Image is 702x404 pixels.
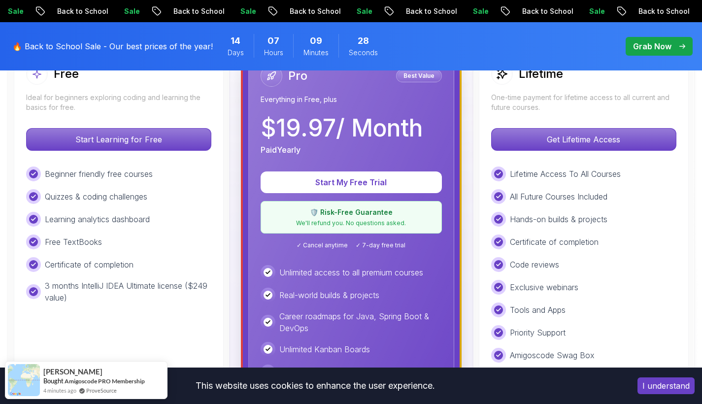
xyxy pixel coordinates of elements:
p: Unlimited access to all premium courses [279,267,423,278]
span: 14 Days [231,34,240,48]
p: Access To All Textbooks [279,366,368,378]
p: Sale [571,6,603,16]
a: Start My Free Trial [261,177,442,187]
img: provesource social proof notification image [8,364,40,396]
span: 9 Minutes [310,34,322,48]
p: Grab Now [633,40,671,52]
p: Lifetime Access To All Courses [510,168,621,180]
p: Back to School [621,6,688,16]
p: Certificate of completion [510,236,599,248]
p: Back to School [156,6,223,16]
button: Get Lifetime Access [491,128,676,151]
span: Bought [43,377,64,385]
span: Hours [264,48,283,58]
span: Days [228,48,244,58]
h2: Lifetime [519,66,563,82]
p: 🛡️ Risk-Free Guarantee [267,207,435,217]
button: Start Learning for Free [26,128,211,151]
p: Priority Support [510,327,566,338]
h2: Free [54,66,79,82]
a: Start Learning for Free [26,135,211,144]
p: Best Value [398,71,440,81]
span: 7 Hours [267,34,279,48]
div: This website uses cookies to enhance the user experience. [7,375,623,397]
p: Amigoscode Swag Box [510,349,595,361]
p: Paid Yearly [261,144,301,156]
span: ✓ Cancel anytime [297,241,348,249]
span: [PERSON_NAME] [43,368,102,376]
p: Sale [455,6,487,16]
p: All Future Courses Included [510,191,607,202]
p: Tools and Apps [510,304,566,316]
span: 28 Seconds [358,34,369,48]
p: Exclusive webinars [510,281,578,293]
span: 4 minutes ago [43,386,76,395]
p: Unlimited Kanban Boards [279,343,370,355]
p: Quizzes & coding challenges [45,191,147,202]
p: Sale [223,6,254,16]
p: Back to School [272,6,339,16]
a: Get Lifetime Access [491,135,676,144]
p: Start My Free Trial [272,176,430,188]
p: Back to School [504,6,571,16]
p: Ideal for beginners exploring coding and learning the basics for free. [26,93,211,112]
a: ProveSource [86,386,117,395]
p: Everything in Free, plus [261,95,442,104]
p: Code reviews [510,259,559,270]
p: Hands-on builds & projects [510,213,607,225]
p: Get Lifetime Access [492,129,676,150]
p: Certificate of completion [45,259,134,270]
button: Start My Free Trial [261,171,442,193]
p: Back to School [39,6,106,16]
p: Learning analytics dashboard [45,213,150,225]
p: 3 months IntelliJ IDEA Ultimate license ($249 value) [45,280,211,303]
p: Free TextBooks [45,236,102,248]
p: We'll refund you. No questions asked. [267,219,435,227]
p: Sale [106,6,138,16]
h2: Pro [288,68,307,84]
span: Minutes [303,48,329,58]
p: $ 19.97 / Month [261,116,423,140]
p: Career roadmaps for Java, Spring Boot & DevOps [279,310,442,334]
p: Beginner friendly free courses [45,168,153,180]
button: Accept cookies [637,377,695,394]
p: Start Learning for Free [27,129,211,150]
span: Seconds [349,48,378,58]
p: One-time payment for lifetime access to all current and future courses. [491,93,676,112]
a: Amigoscode PRO Membership [65,377,145,385]
span: ✓ 7-day free trial [356,241,405,249]
p: Real-world builds & projects [279,289,379,301]
p: 🔥 Back to School Sale - Our best prices of the year! [12,40,213,52]
p: Sale [339,6,370,16]
p: Back to School [388,6,455,16]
